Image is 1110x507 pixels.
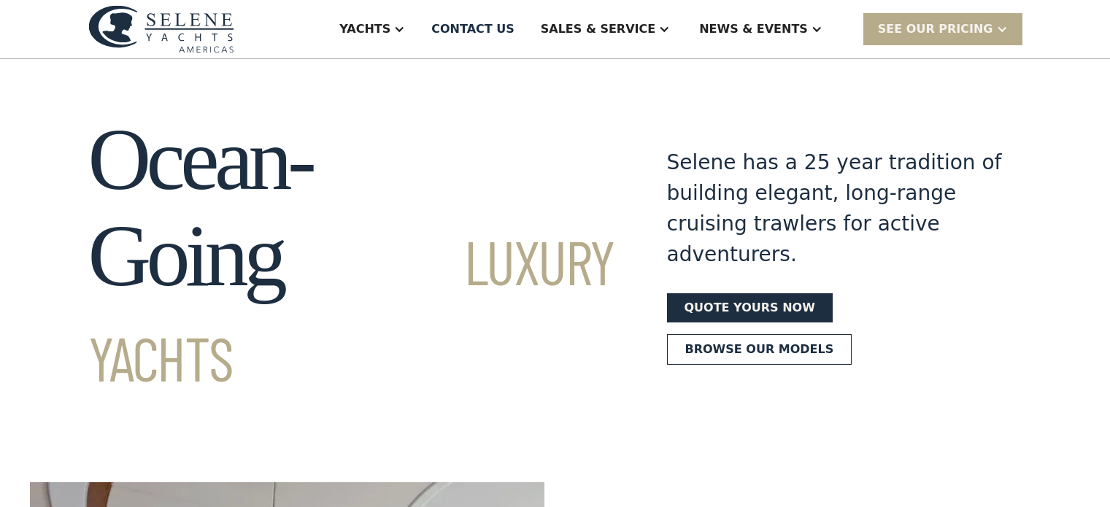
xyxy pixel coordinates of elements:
span: Luxury Yachts [88,224,614,394]
div: SEE Our Pricing [863,13,1022,44]
div: Selene has a 25 year tradition of building elegant, long-range cruising trawlers for active adven... [667,147,1003,270]
a: Browse our models [667,334,852,365]
a: Quote yours now [667,293,833,322]
div: Yachts [339,20,390,38]
h1: Ocean-Going [88,112,614,400]
div: News & EVENTS [699,20,808,38]
img: logo [88,5,234,53]
div: Contact US [431,20,514,38]
div: Sales & Service [541,20,655,38]
div: SEE Our Pricing [878,20,993,38]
